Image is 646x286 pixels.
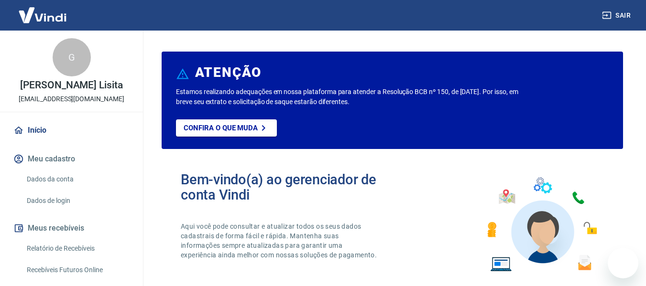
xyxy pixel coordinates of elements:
a: Dados da conta [23,169,131,189]
p: [EMAIL_ADDRESS][DOMAIN_NAME] [19,94,124,104]
iframe: Botão para abrir a janela de mensagens [608,248,638,278]
button: Sair [600,7,635,24]
a: Relatório de Recebíveis [23,239,131,258]
button: Meus recebíveis [11,218,131,239]
h2: Bem-vindo(a) ao gerenciador de conta Vindi [181,172,393,202]
a: Recebíveis Futuros Online [23,260,131,280]
p: [PERSON_NAME] Lisita [20,80,123,90]
p: Aqui você pode consultar e atualizar todos os seus dados cadastrais de forma fácil e rápida. Mant... [181,222,379,260]
p: Confira o que muda [184,124,258,132]
img: Imagem de um avatar masculino com diversos icones exemplificando as funcionalidades do gerenciado... [479,172,604,277]
img: Vindi [11,0,74,30]
p: Estamos realizando adequações em nossa plataforma para atender a Resolução BCB nº 150, de [DATE].... [176,87,522,107]
a: Dados de login [23,191,131,211]
a: Confira o que muda [176,119,277,137]
iframe: Fechar mensagem [539,225,558,244]
button: Meu cadastro [11,148,131,169]
h6: ATENÇÃO [195,68,262,77]
a: Início [11,120,131,141]
div: G [53,38,91,76]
